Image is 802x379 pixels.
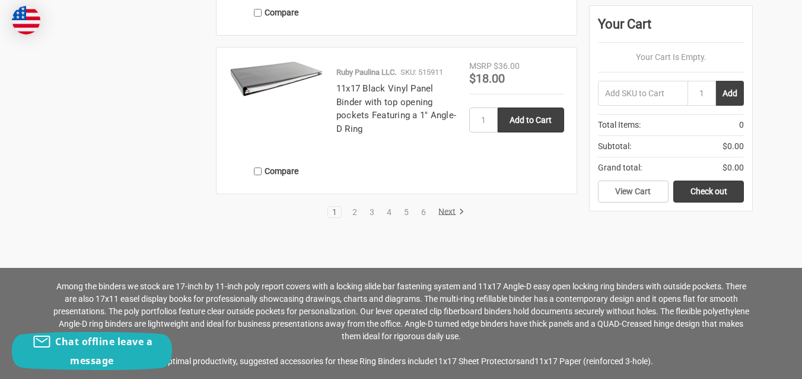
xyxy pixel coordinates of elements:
[498,108,564,132] input: Add to Cart
[336,83,456,134] a: 11x17 Black Vinyl Panel Binder with top opening pockets Featuring a 1" Angle-D Ring
[12,6,40,34] img: duty and tax information for United States
[229,3,324,23] label: Compare
[328,208,341,216] a: 1
[598,140,631,153] span: Subtotal:
[400,67,443,78] p: SKU: 515911
[55,335,152,367] span: Chat offline leave a message
[254,168,262,175] input: Compare
[598,181,669,203] a: View Cart
[149,356,434,366] span: For optimal productivity, suggested accessories for these Ring Binders include
[739,119,744,131] span: 0
[434,207,464,217] a: Next
[400,208,413,216] a: 5
[494,61,520,71] span: $36.00
[598,51,744,64] p: Your Cart Is Empty.
[229,60,324,97] img: 11x17 Binder Vinyl Panel with top opening pockets Featuring a 1" Angle-D Ring Black
[53,282,749,341] span: Among the binders we stock are 17-inch by 11-inch poly report covers with a locking slide bar fas...
[365,208,378,216] a: 3
[598,81,688,106] input: Add SKU to Cart
[651,356,653,366] span: .
[348,208,361,216] a: 2
[12,332,172,370] button: Chat offline leave a message
[336,67,396,78] p: Ruby Paulina LLC.
[229,60,324,155] a: 11x17 Binder Vinyl Panel with top opening pockets Featuring a 1" Angle-D Ring Black
[716,81,744,106] button: Add
[598,162,642,174] span: Grand total:
[723,162,744,174] span: $0.00
[520,356,534,366] span: and
[383,208,396,216] a: 4
[254,9,262,17] input: Compare
[598,119,641,131] span: Total Items:
[723,140,744,153] span: $0.00
[417,208,430,216] a: 6
[673,181,744,203] a: Check out
[598,14,744,43] div: Your Cart
[229,162,324,181] label: Compare
[469,60,492,72] div: MSRP
[469,71,505,86] span: $18.00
